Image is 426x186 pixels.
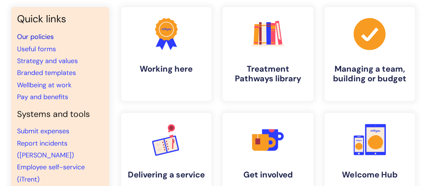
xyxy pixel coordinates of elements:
a: Submit expenses [17,127,69,136]
a: Strategy and values [17,56,78,65]
a: Branded templates [17,68,76,77]
a: Report incidents ([PERSON_NAME]) [17,139,74,160]
a: Managing a team, building or budget [325,7,415,101]
h4: Systems and tools [17,109,103,120]
h4: Get involved [229,170,307,180]
h4: Delivering a service [127,170,206,180]
a: Working here [121,7,212,101]
h4: Welcome Hub [330,170,409,180]
h4: Managing a team, building or budget [330,64,409,84]
h4: Working here [127,64,206,74]
h3: Quick links [17,13,103,25]
a: Wellbeing at work [17,81,71,89]
a: Pay and benefits [17,92,68,101]
a: Treatment Pathways library [223,7,313,101]
a: Useful forms [17,45,56,53]
h4: Treatment Pathways library [229,64,307,84]
a: Employee self-service (iTrent) [17,163,85,183]
a: Our policies [17,32,54,41]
